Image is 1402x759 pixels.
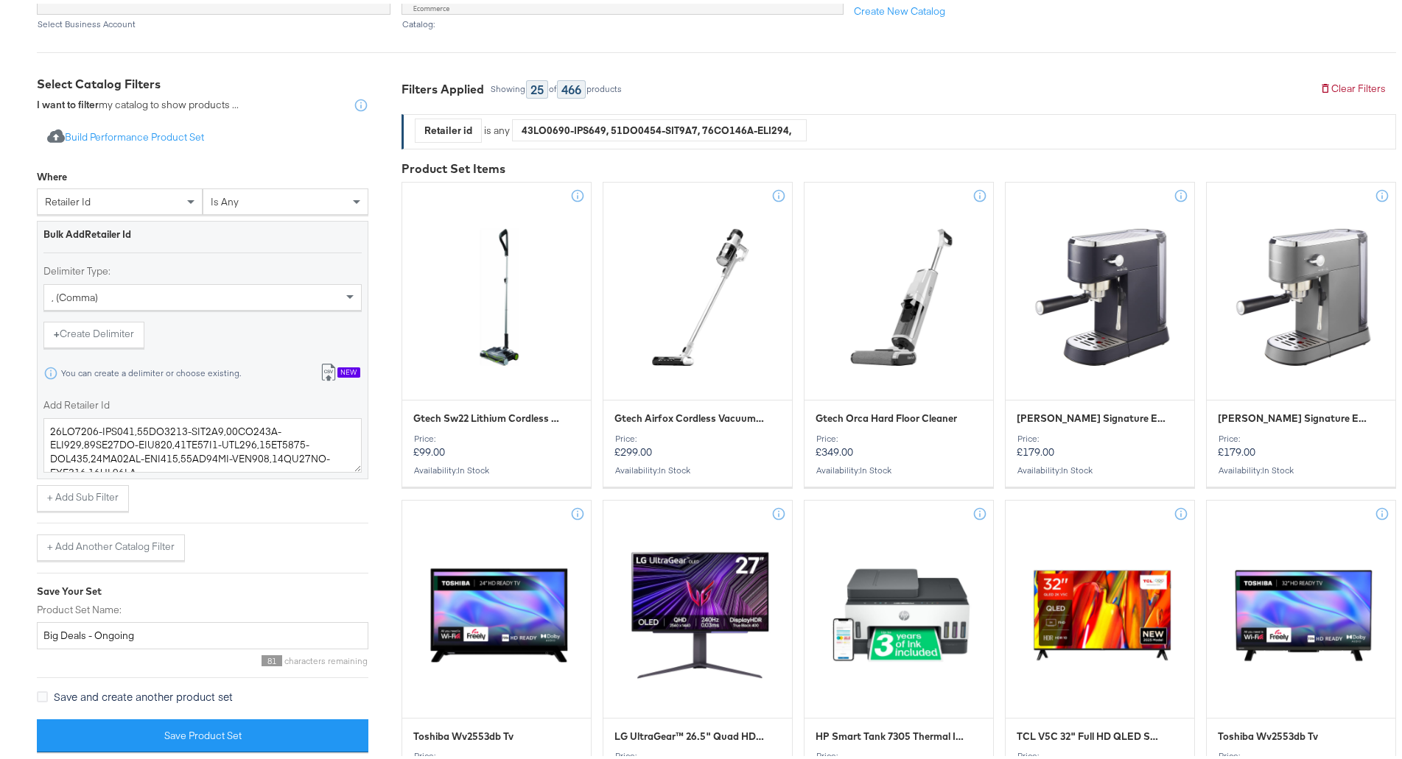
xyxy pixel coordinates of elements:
div: Save Your Set [37,581,368,595]
span: Gtech Airfox Cordless Vacuum Cleaner [614,408,764,422]
span: Morphy Richards Signature Espresso Coffee Machine [1017,408,1166,422]
div: Availability : [413,462,580,472]
div: Where [37,166,67,180]
strong: I want to filter [37,94,99,107]
button: New [309,356,371,384]
button: + Add Another Catalog Filter [37,531,185,557]
span: Toshiba Wv2553db Tv [413,726,514,740]
div: Bulk Add Retailer Id [43,224,362,238]
button: Build Performance Product Set [37,121,214,148]
div: Price: [1017,430,1183,440]
div: Showing [490,80,526,91]
div: Price: [816,747,982,758]
button: + Add Sub Filter [37,481,129,508]
span: in stock [458,461,489,472]
span: in stock [659,461,690,472]
p: £299.00 [614,430,781,455]
span: Gtech Sw22 Lithium Cordless Carpet Sweeper Carpet Sweeper [413,408,563,422]
textarea: 26LO7206-IPS041,55DO3213-SIT2A9,00CO243A-ELI929,89SE27DO-EIU820,41TE57I1-UTL296,15ET5875-DOL435,2... [43,414,362,469]
span: , (comma) [52,287,98,300]
div: products [586,80,623,91]
div: of [548,80,557,91]
span: Gtech Orca Hard Floor Cleaner [816,408,957,422]
span: Save and create another product set [54,685,233,700]
div: 43LO0690-IPS649, 51DO0454-SIT9A7, 76CO146A-ELI294, 85SE48DO-EIU488, 63TE07I2-UTL449, 83ET1195-DOL... [513,116,806,138]
div: Price: [816,430,982,440]
div: is any [482,120,512,134]
div: Price: [1218,430,1384,440]
div: Availability : [816,462,982,472]
div: Retailer id [416,116,481,138]
span: in stock [1061,461,1093,472]
input: Give your set a descriptive name [37,618,368,646]
div: my catalog to show products ... [37,94,239,109]
span: Morphy Richards Signature Espresso Coffee Machine [1218,408,1367,422]
div: Price: [1017,747,1183,758]
span: retailer id [45,191,91,205]
div: Price: [614,430,781,440]
div: Price: [1218,747,1384,758]
span: in stock [860,461,891,472]
div: New [337,364,360,374]
div: 25 [526,77,548,95]
button: Save Product Set [37,716,368,749]
div: Filters Applied [402,77,484,94]
span: HP Smart Tank 7305 Thermal Inkjet Printer Up to 3 years of Ink Included - Grey [816,726,965,740]
div: You can create a delimiter or choose existing. [60,364,242,375]
label: Product Set Name: [37,599,368,613]
div: Select Business Account [37,15,390,26]
div: Availability : [1017,462,1183,472]
div: Product Set Items [402,157,1396,174]
button: +Create Delimiter [43,318,144,345]
p: £179.00 [1218,430,1384,455]
div: Price: [413,747,580,758]
div: Availability : [1218,462,1384,472]
span: in stock [1262,461,1294,472]
span: is any [211,191,239,205]
p: £99.00 [413,430,580,455]
span: TCL V5C 32" Full HD QLED Smart Android TV [2025] - 32V5C-UK [1017,726,1166,740]
div: 466 [557,77,586,95]
div: Select Catalog Filters [37,72,368,89]
label: Add Retailer Id [43,395,362,409]
span: Toshiba Wv2553db Tv [1218,726,1318,740]
p: £349.00 [816,430,982,455]
div: Price: [614,747,781,758]
div: characters remaining [37,652,368,663]
label: Delimiter Type: [43,261,362,275]
button: Clear Filters [1309,72,1396,99]
span: LG UltraGear™ 26.5" Quad HD 240Hz OLED Gaming Monitor with FreeSync Premium Pro with NVidia G-Syn... [614,726,764,740]
p: £179.00 [1017,430,1183,455]
span: 81 [262,652,282,663]
div: Catalog: [402,15,844,26]
strong: + [54,323,60,337]
div: Price: [413,430,580,440]
div: Availability : [614,462,781,472]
